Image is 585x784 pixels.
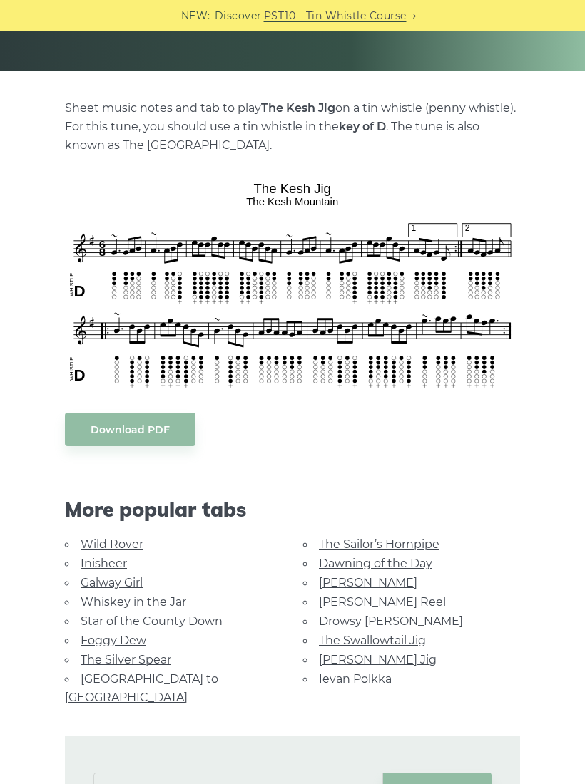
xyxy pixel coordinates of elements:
a: The Swallowtail Jig [319,634,426,647]
a: Drowsy [PERSON_NAME] [319,614,463,628]
a: Download PDF [65,413,195,446]
a: Galway Girl [81,576,143,589]
a: Whiskey in the Jar [81,595,186,609]
a: Wild Rover [81,537,143,551]
a: [PERSON_NAME] Jig [319,653,437,666]
span: Discover [215,8,262,24]
a: Ievan Polkka [319,672,392,686]
a: Dawning of the Day [319,557,432,570]
a: PST10 - Tin Whistle Course [264,8,407,24]
strong: key of D [339,120,386,133]
a: The Silver Spear [81,653,171,666]
a: Inisheer [81,557,127,570]
span: More popular tabs [65,497,520,522]
p: Sheet music notes and tab to play on a tin whistle (penny whistle). For this tune, you should use... [65,99,520,155]
span: NEW: [181,8,210,24]
a: [PERSON_NAME] Reel [319,595,446,609]
a: Star of the County Down [81,614,223,628]
strong: The Kesh Jig [261,101,335,115]
a: The Sailor’s Hornpipe [319,537,439,551]
img: The Kesh Jig Tin Whistle Tabs & Sheet Music [65,176,520,391]
a: [PERSON_NAME] [319,576,417,589]
a: Foggy Dew [81,634,146,647]
a: [GEOGRAPHIC_DATA] to [GEOGRAPHIC_DATA] [65,672,218,704]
